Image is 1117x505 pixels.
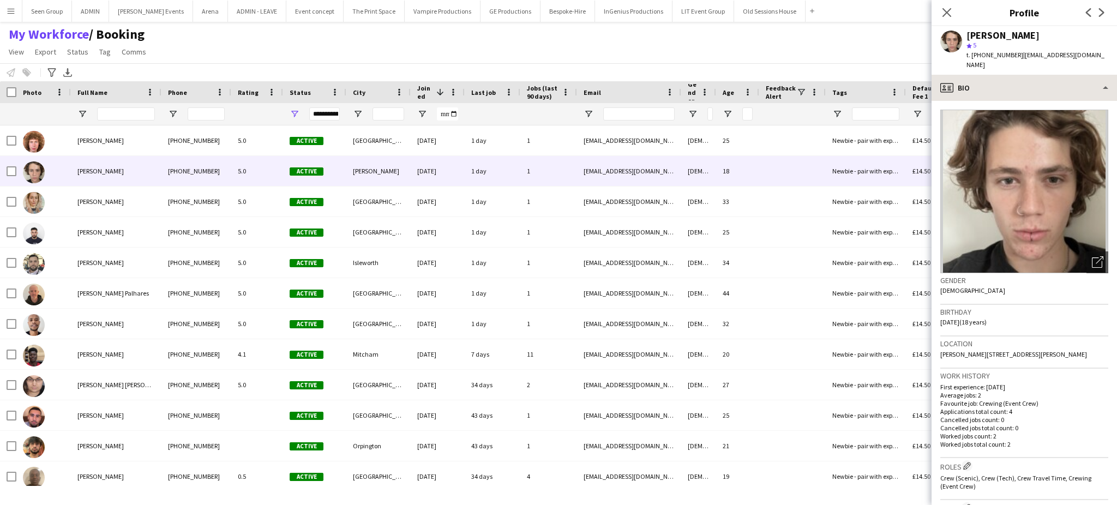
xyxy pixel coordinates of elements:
div: 1 [520,431,577,461]
h3: Location [940,339,1108,348]
div: 1 day [465,309,520,339]
span: Export [35,47,56,57]
span: [DATE] (18 years) [940,318,987,326]
div: [DATE] [411,370,465,400]
div: [PHONE_NUMBER] [161,400,231,430]
span: t. [PHONE_NUMBER] [966,51,1023,59]
span: Rating [238,88,259,97]
input: Age Filter Input [742,107,753,121]
div: [PHONE_NUMBER] [161,248,231,278]
span: View [9,47,24,57]
img: Maurice Mutua [23,314,45,336]
div: 25 [716,400,759,430]
div: 1 [520,400,577,430]
div: [EMAIL_ADDRESS][DOMAIN_NAME] [577,278,681,308]
h3: Profile [932,5,1117,20]
button: ADMIN - LEAVE [228,1,286,22]
div: 18 [716,156,759,186]
div: [DEMOGRAPHIC_DATA] [681,156,716,186]
div: [DEMOGRAPHIC_DATA] [681,187,716,217]
button: Seen Group [22,1,72,22]
button: Event concept [286,1,344,22]
div: [DATE] [411,156,465,186]
div: Newbie - pair with experienced crew [826,461,906,491]
h3: Work history [940,371,1108,381]
div: 44 [716,278,759,308]
div: 5.0 [231,156,283,186]
h3: Birthday [940,307,1108,317]
span: [DEMOGRAPHIC_DATA] [940,286,1005,294]
img: Caleb Caffoor [23,223,45,244]
button: ADMIN [72,1,109,22]
div: 33 [716,187,759,217]
div: [EMAIL_ADDRESS][DOMAIN_NAME] [577,461,681,491]
div: Open photos pop-in [1086,251,1108,273]
span: Crew (Scenic), Crew (Tech), Crew Travel Time, Crewing (Event Crew) [940,474,1091,490]
div: 1 [520,156,577,186]
div: [DEMOGRAPHIC_DATA] [681,370,716,400]
div: [GEOGRAPHIC_DATA] [346,187,411,217]
span: £14.50 [912,228,930,236]
span: Full Name [77,88,107,97]
p: First experience: [DATE] [940,383,1108,391]
span: Active [290,381,323,389]
button: Open Filter Menu [584,109,593,119]
div: Isleworth [346,248,411,278]
div: Newbie - pair with experienced crew [826,187,906,217]
button: Open Filter Menu [723,109,732,119]
div: 1 [520,125,577,155]
div: [GEOGRAPHIC_DATA] [346,309,411,339]
div: Newbie - pair with experienced crew [826,309,906,339]
span: £14.50 [912,167,930,175]
div: 1 day [465,187,520,217]
div: [EMAIL_ADDRESS][DOMAIN_NAME] [577,125,681,155]
p: Favourite job: Crewing (Event Crew) [940,399,1108,407]
app-action-btn: Advanced filters [45,66,58,79]
span: £14.50 [912,381,930,389]
h3: Roles [940,460,1108,472]
div: [PHONE_NUMBER] [161,339,231,369]
div: Newbie - pair with experienced crew [826,400,906,430]
span: Status [67,47,88,57]
p: Cancelled jobs count: 0 [940,416,1108,424]
div: [PERSON_NAME] [346,156,411,186]
div: [EMAIL_ADDRESS][DOMAIN_NAME] [577,156,681,186]
div: [DATE] [411,217,465,247]
div: 1 [520,309,577,339]
div: Newbie - pair with experienced crew [826,370,906,400]
span: Tags [832,88,847,97]
span: Active [290,473,323,481]
div: Newbie - pair with experienced crew [826,339,906,369]
div: 1 [520,187,577,217]
img: Giorgio Minoletti [23,406,45,428]
a: Tag [95,45,115,59]
span: Joined [417,84,432,100]
div: [DEMOGRAPHIC_DATA] [681,400,716,430]
div: 43 days [465,400,520,430]
div: [DEMOGRAPHIC_DATA] [681,217,716,247]
span: [PERSON_NAME] [77,258,124,267]
div: [PHONE_NUMBER] [161,461,231,491]
div: [DEMOGRAPHIC_DATA] [681,309,716,339]
span: Active [290,442,323,450]
div: 32 [716,309,759,339]
div: 25 [716,217,759,247]
span: £14.50 [912,411,930,419]
img: Crew avatar or photo [940,110,1108,273]
div: Bio [932,75,1117,101]
div: 5.0 [231,370,283,400]
span: Age [723,88,734,97]
div: [PHONE_NUMBER] [161,431,231,461]
div: [DATE] [411,187,465,217]
a: View [4,45,28,59]
button: Bespoke-Hire [541,1,595,22]
div: 7 days [465,339,520,369]
input: Full Name Filter Input [97,107,155,121]
div: [EMAIL_ADDRESS][DOMAIN_NAME] [577,217,681,247]
div: 43 days [465,431,520,461]
button: LIT Event Group [672,1,734,22]
div: [GEOGRAPHIC_DATA] [346,278,411,308]
div: [GEOGRAPHIC_DATA] [346,125,411,155]
div: Orpington [346,431,411,461]
div: 11 [520,339,577,369]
